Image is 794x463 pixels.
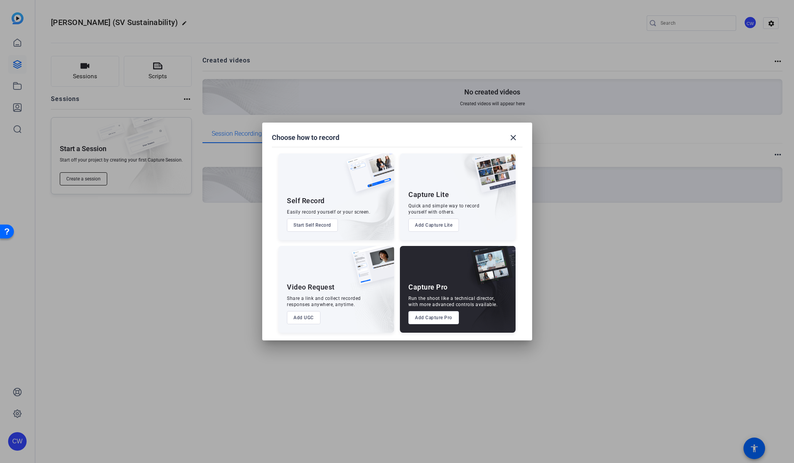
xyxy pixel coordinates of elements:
button: Add Capture Lite [408,219,459,232]
img: ugc-content.png [346,246,394,293]
button: Add Capture Pro [408,311,459,324]
div: Capture Pro [408,283,448,292]
img: embarkstudio-self-record.png [327,170,394,240]
div: Capture Lite [408,190,449,199]
button: Start Self Record [287,219,338,232]
div: Easily record yourself or your screen. [287,209,370,215]
div: Self Record [287,196,325,205]
img: embarkstudio-ugc-content.png [349,270,394,333]
button: Add UGC [287,311,320,324]
img: capture-pro.png [465,246,516,293]
div: Quick and simple way to record yourself with others. [408,203,479,215]
mat-icon: close [509,133,518,142]
img: self-record.png [341,153,394,200]
div: Share a link and collect recorded responses anywhere, anytime. [287,295,361,308]
img: embarkstudio-capture-lite.png [447,153,516,231]
img: embarkstudio-capture-pro.png [459,256,516,333]
div: Video Request [287,283,335,292]
div: Run the shoot like a technical director, with more advanced controls available. [408,295,497,308]
h1: Choose how to record [272,133,339,142]
img: capture-lite.png [468,153,516,200]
